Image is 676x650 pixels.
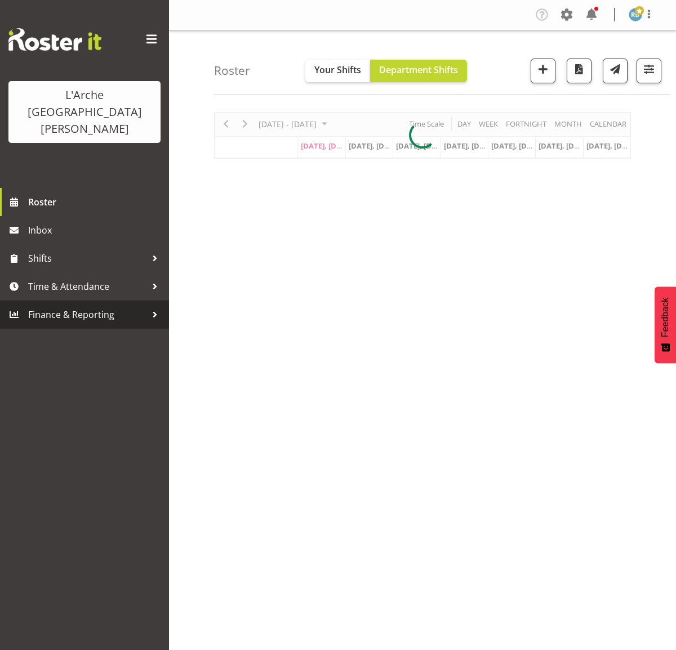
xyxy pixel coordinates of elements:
h4: Roster [214,64,250,77]
button: Filter Shifts [637,59,661,83]
span: Finance & Reporting [28,306,146,323]
span: Feedback [660,298,670,337]
span: Shifts [28,250,146,267]
img: robin-buch3407.jpg [629,8,642,21]
span: Inbox [28,222,163,239]
span: Time & Attendance [28,278,146,295]
button: Add a new shift [531,59,555,83]
button: Feedback - Show survey [655,286,676,363]
img: Rosterit website logo [8,28,101,51]
span: Roster [28,194,163,210]
button: Your Shifts [305,60,370,82]
span: Your Shifts [314,64,361,76]
button: Download a PDF of the roster according to the set date range. [567,59,591,83]
div: L'Arche [GEOGRAPHIC_DATA][PERSON_NAME] [20,87,149,137]
span: Department Shifts [379,64,458,76]
button: Department Shifts [370,60,467,82]
button: Send a list of all shifts for the selected filtered period to all rostered employees. [603,59,628,83]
